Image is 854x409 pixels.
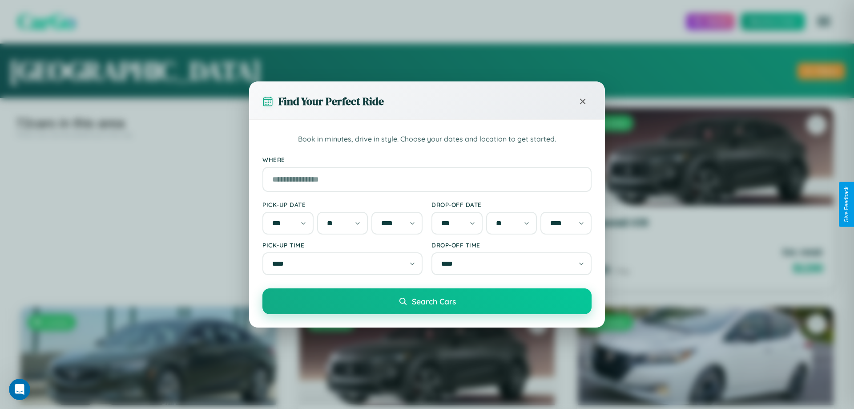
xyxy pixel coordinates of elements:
[431,241,592,249] label: Drop-off Time
[262,241,423,249] label: Pick-up Time
[412,296,456,306] span: Search Cars
[262,201,423,208] label: Pick-up Date
[278,94,384,109] h3: Find Your Perfect Ride
[262,288,592,314] button: Search Cars
[431,201,592,208] label: Drop-off Date
[262,156,592,163] label: Where
[262,134,592,145] p: Book in minutes, drive in style. Choose your dates and location to get started.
